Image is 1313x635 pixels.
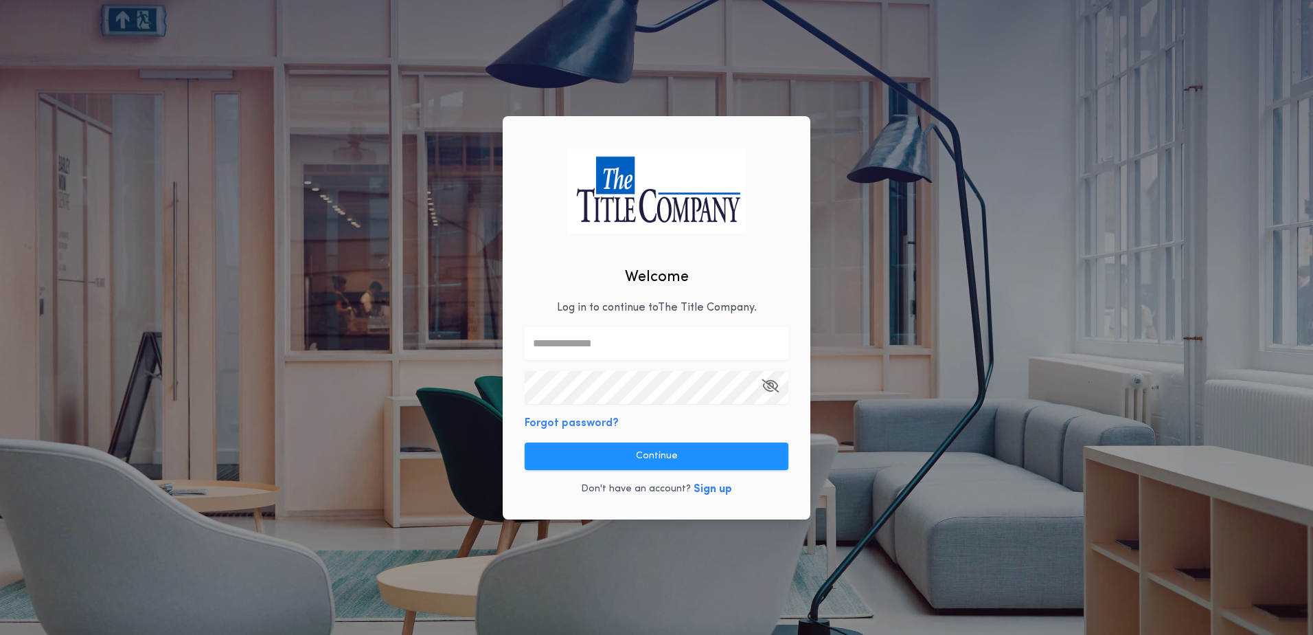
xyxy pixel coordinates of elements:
p: Don't have an account? [581,482,691,496]
button: Forgot password? [525,415,619,432]
h2: Welcome [625,266,689,289]
button: Sign up [694,481,732,498]
p: Log in to continue to The Title Company . [557,300,757,316]
button: Continue [525,443,788,470]
img: logo [567,148,746,233]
